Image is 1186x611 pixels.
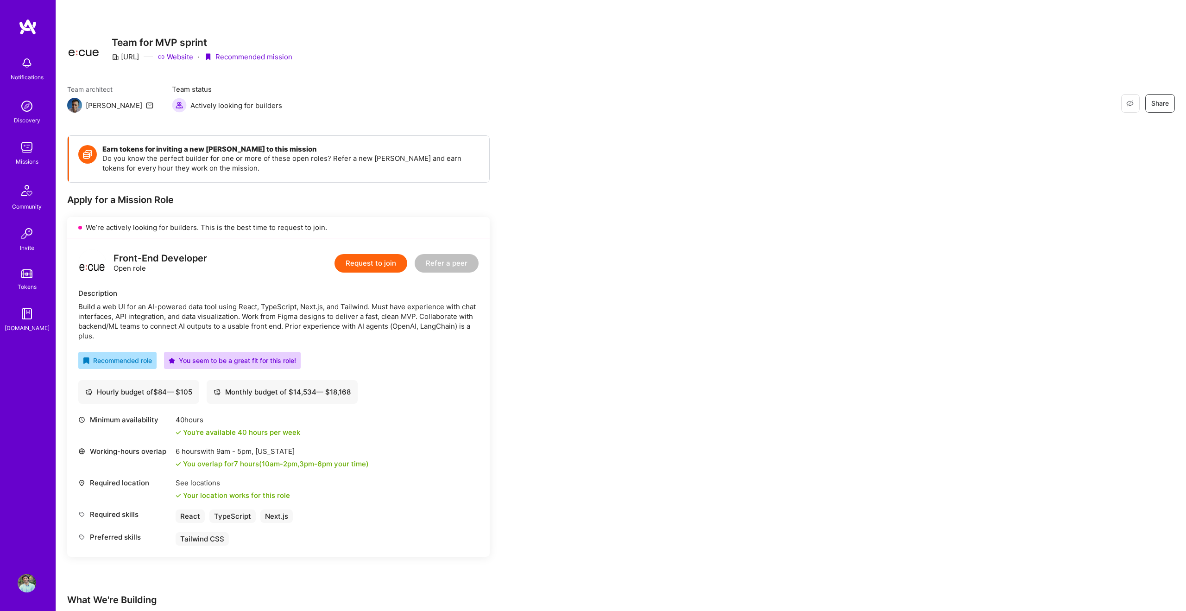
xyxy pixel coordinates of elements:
[415,254,479,273] button: Refer a peer
[83,356,152,365] div: Recommended role
[114,254,207,273] div: Open role
[5,323,50,333] div: [DOMAIN_NAME]
[18,305,36,323] img: guide book
[18,574,36,592] img: User Avatar
[15,574,38,592] a: User Avatar
[299,459,332,468] span: 3pm - 6pm
[169,357,175,364] i: icon PurpleStar
[102,145,480,153] h4: Earn tokens for inviting a new [PERSON_NAME] to this mission
[78,448,85,455] i: icon World
[297,459,299,468] span: ,
[176,532,229,546] div: Tailwind CSS
[78,302,479,341] div: Build a web UI for an AI-powered data tool using React, TypeScript, Next.js, and Tailwind. Must h...
[204,53,212,61] i: icon PurpleRibbon
[198,52,200,62] div: ·
[176,461,181,467] i: icon Check
[214,387,351,397] div: Monthly budget of $ 14,534 — $ 18,168
[78,478,171,488] div: Required location
[18,138,36,157] img: teamwork
[260,509,293,523] div: Next.js
[1126,100,1134,107] i: icon EyeClosed
[176,509,205,523] div: React
[67,194,490,206] div: Apply for a Mission Role
[112,53,119,61] i: icon CompanyGray
[78,415,171,425] div: Minimum availability
[85,388,92,395] i: icon Cash
[214,388,221,395] i: icon Cash
[21,269,32,278] img: tokens
[67,98,82,113] img: Team Architect
[85,387,192,397] div: Hourly budget of $ 84 — $ 105
[67,84,153,94] span: Team architect
[209,509,256,523] div: TypeScript
[16,157,38,166] div: Missions
[12,202,42,211] div: Community
[78,532,171,542] div: Preferred skills
[67,217,490,238] div: We’re actively looking for builders. This is the best time to request to join.
[176,427,300,437] div: You're available 40 hours per week
[78,509,171,519] div: Required skills
[78,145,97,164] img: Token icon
[146,102,153,109] i: icon Mail
[169,356,296,365] div: You seem to be a great fit for this role!
[78,534,85,541] i: icon Tag
[262,459,297,468] span: 10am - 2pm
[78,249,106,277] img: logo
[176,478,290,488] div: See locations
[176,490,290,500] div: Your location works for this role
[158,52,193,62] a: Website
[114,254,207,263] div: Front-End Developer
[67,37,101,62] img: Company Logo
[176,493,181,498] i: icon Check
[176,415,300,425] div: 40 hours
[112,52,139,62] div: [URL]
[78,288,479,298] div: Description
[204,52,292,62] div: Recommended mission
[83,357,89,364] i: icon RecommendedBadge
[16,179,38,202] img: Community
[1151,99,1169,108] span: Share
[78,416,85,423] i: icon Clock
[1145,94,1175,113] button: Share
[176,430,181,435] i: icon Check
[11,72,44,82] div: Notifications
[102,153,480,173] p: Do you know the perfect builder for one or more of these open roles? Refer a new [PERSON_NAME] an...
[112,37,292,48] h3: Team for MVP sprint
[78,511,85,518] i: icon Tag
[18,97,36,115] img: discovery
[190,101,282,110] span: Actively looking for builders
[183,459,369,469] div: You overlap for 7 hours ( your time)
[14,115,40,125] div: Discovery
[172,98,187,113] img: Actively looking for builders
[19,19,37,35] img: logo
[214,447,255,456] span: 9am - 5pm ,
[67,594,623,606] div: What We're Building
[86,101,142,110] div: [PERSON_NAME]
[176,446,369,456] div: 6 hours with [US_STATE]
[20,243,34,253] div: Invite
[18,54,36,72] img: bell
[18,224,36,243] img: Invite
[78,479,85,486] i: icon Location
[334,254,407,273] button: Request to join
[18,282,37,292] div: Tokens
[78,446,171,456] div: Working-hours overlap
[172,84,282,94] span: Team status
